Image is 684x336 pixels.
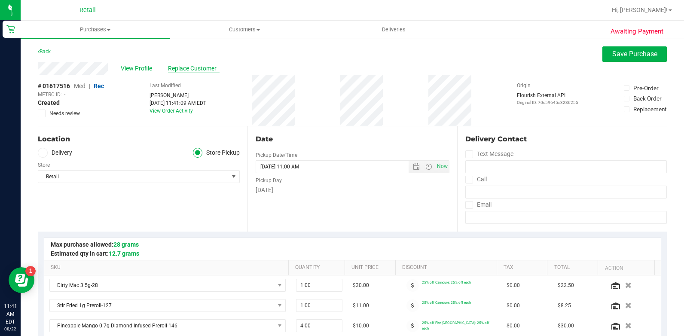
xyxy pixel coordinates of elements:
span: METRC ID: [38,91,62,98]
iframe: Resource center unread badge [25,266,36,276]
span: NO DATA FOUND [49,279,286,292]
span: $30.00 [558,322,574,330]
p: 11:41 AM EDT [4,302,17,326]
span: 12.7 grams [109,250,139,257]
span: Retail [38,171,229,183]
span: Max purchase allowed: [51,241,139,248]
label: Call [465,173,487,186]
span: select [229,171,239,183]
span: Pineapple Mango 0.7g Diamond Infused Preroll-146 [50,320,275,332]
span: Med [74,82,85,89]
div: [DATE] [256,186,449,195]
span: Created [38,98,60,107]
span: $0.00 [507,281,520,290]
a: Customers [170,21,319,39]
span: Retail [79,6,96,14]
span: | [89,82,90,89]
iframe: Resource center [9,267,34,293]
span: Needs review [49,110,80,117]
span: $0.00 [507,302,520,310]
input: 1.00 [296,279,342,291]
a: Purchases [21,21,170,39]
a: Total [554,264,595,271]
a: View Order Activity [150,108,193,114]
div: Back Order [633,94,662,103]
span: $0.00 [507,322,520,330]
input: Format: (999) 999-9999 [465,186,667,199]
span: Open the time view [421,163,436,170]
span: $8.25 [558,302,571,310]
span: NO DATA FOUND [49,299,286,312]
label: Origin [517,82,531,89]
label: Last Modified [150,82,181,89]
div: Flourish External API [517,92,578,106]
span: 28 grams [113,241,139,248]
span: Purchases [21,26,170,34]
div: Pre-Order [633,84,659,92]
span: $30.00 [353,281,369,290]
a: Tax [504,264,544,271]
span: $11.00 [353,302,369,310]
span: Awaiting Payment [611,27,663,37]
span: Replace Customer [168,64,220,73]
button: Save Purchase [602,46,667,62]
span: 25% off Canncure: 25% off each [422,280,471,284]
span: Deliveries [370,26,417,34]
span: - [64,91,65,98]
th: Action [598,260,654,276]
span: Dirty Mac 3.5g-28 [50,279,275,291]
p: Original ID: 70c59645a3236255 [517,99,578,106]
a: Back [38,49,51,55]
inline-svg: Retail [6,25,15,34]
div: Date [256,134,449,144]
a: Unit Price [351,264,392,271]
label: Store [38,161,50,169]
span: Set Current date [435,160,450,173]
label: Delivery [38,148,72,158]
span: Rec [94,82,104,89]
span: Customers [170,26,318,34]
label: Pickup Day [256,177,282,184]
input: 1.00 [296,299,342,312]
a: SKU [51,264,285,271]
span: 25% off Fire [GEOGRAPHIC_DATA]: 25% off each [422,321,489,330]
div: Delivery Contact [465,134,667,144]
span: 25% off Canncure: 25% off each [422,300,471,305]
label: Store Pickup [193,148,240,158]
span: Hi, [PERSON_NAME]! [612,6,668,13]
div: [PERSON_NAME] [150,92,206,99]
span: $10.00 [353,322,369,330]
span: Save Purchase [612,50,657,58]
div: [DATE] 11:41:09 AM EDT [150,99,206,107]
label: Text Message [465,148,513,160]
p: 08/22 [4,326,17,332]
a: Quantity [295,264,341,271]
a: Deliveries [319,21,468,39]
span: View Profile [121,64,155,73]
span: Stir Fried 1g Preroll-127 [50,299,275,312]
span: Estimated qty in cart: [51,250,139,257]
span: $22.50 [558,281,574,290]
span: Open the date view [409,163,424,170]
input: 4.00 [296,320,342,332]
span: # 01617516 [38,82,70,91]
input: Format: (999) 999-9999 [465,160,667,173]
label: Pickup Date/Time [256,151,297,159]
span: NO DATA FOUND [49,319,286,332]
label: Email [465,199,492,211]
div: Replacement [633,105,666,113]
a: Discount [402,264,493,271]
div: Location [38,134,240,144]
